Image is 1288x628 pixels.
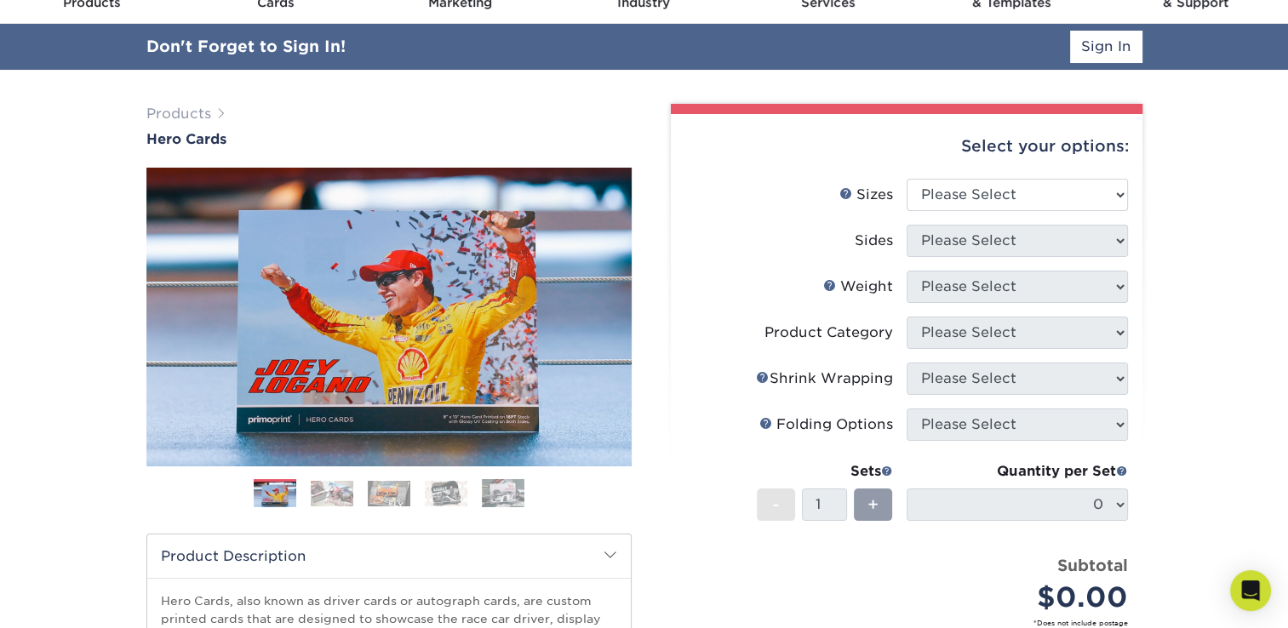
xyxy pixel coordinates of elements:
div: Sets [757,461,893,482]
img: Hero Cards 04 [425,481,467,506]
div: Folding Options [759,414,893,435]
strong: Subtotal [1057,556,1128,574]
div: Open Intercom Messenger [1230,570,1271,611]
div: Sides [855,231,893,251]
img: Hero Cards 05 [482,479,524,508]
span: + [867,492,879,517]
div: Don't Forget to Sign In! [146,35,346,59]
div: $0.00 [919,577,1128,618]
div: Select your options: [684,114,1129,179]
div: Shrink Wrapping [756,368,893,389]
img: Hero Cards 01 [254,482,296,508]
a: Hero Cards [146,131,632,147]
div: Quantity per Set [907,461,1128,482]
img: Hero Cards 02 [311,481,353,506]
img: Hero Cards 01 [146,164,632,469]
a: Sign In [1070,31,1142,63]
h2: Product Description [147,534,631,578]
div: Sizes [839,185,893,205]
a: Products [146,106,211,122]
div: Product Category [764,323,893,343]
img: Hero Cards 03 [368,481,410,506]
small: *Does not include postage [698,618,1128,628]
span: - [772,492,780,517]
div: Weight [823,277,893,297]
